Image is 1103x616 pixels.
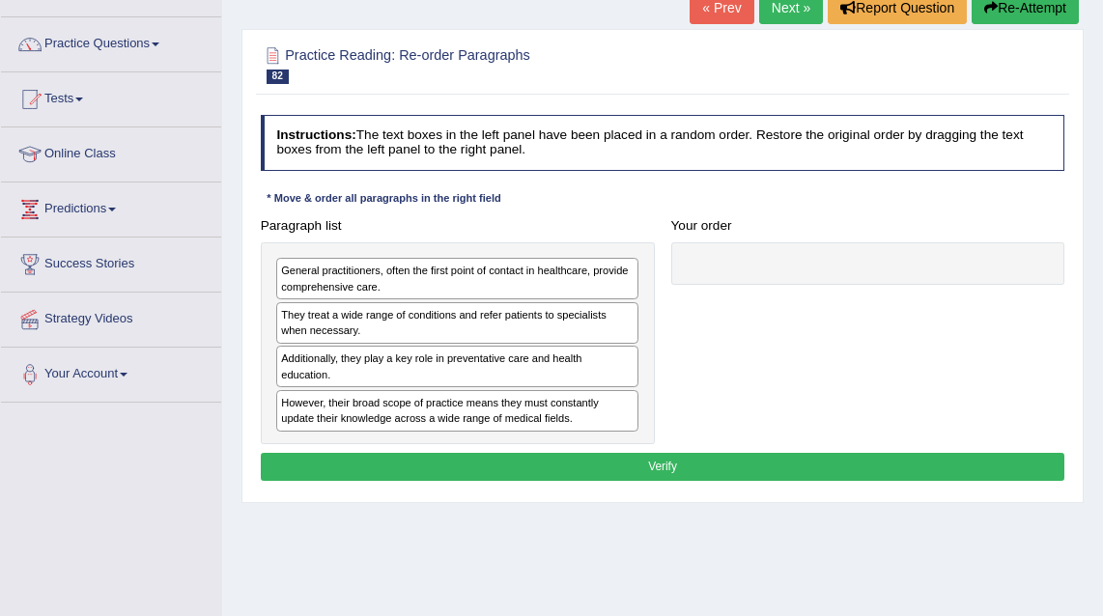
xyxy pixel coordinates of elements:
h4: The text boxes in the left panel have been placed in a random order. Restore the original order b... [261,115,1065,170]
span: 82 [267,70,289,84]
div: However, their broad scope of practice means they must constantly update their knowledge across a... [276,390,638,432]
div: They treat a wide range of conditions and refer patients to specialists when necessary. [276,302,638,344]
b: Instructions: [276,127,355,142]
h4: Your order [671,219,1065,234]
a: Your Account [1,348,221,396]
a: Practice Questions [1,17,221,66]
div: * Move & order all paragraphs in the right field [261,191,508,208]
a: Online Class [1,127,221,176]
a: Predictions [1,182,221,231]
a: Tests [1,72,221,121]
div: Additionally, they play a key role in preventative care and health education. [276,346,638,387]
div: General practitioners, often the first point of contact in healthcare, provide comprehensive care. [276,258,638,299]
a: Strategy Videos [1,293,221,341]
a: Success Stories [1,238,221,286]
h2: Practice Reading: Re-order Paragraphs [261,43,759,84]
h4: Paragraph list [261,219,655,234]
button: Verify [261,453,1065,481]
